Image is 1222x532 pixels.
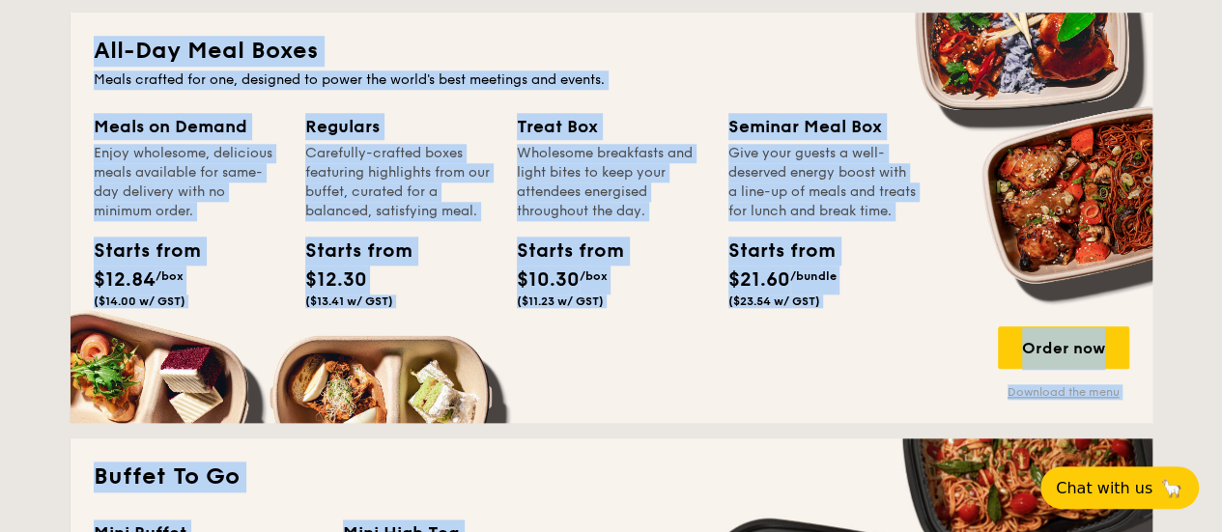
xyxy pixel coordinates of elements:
[728,144,917,221] div: Give your guests a well-deserved energy boost with a line-up of meals and treats for lunch and br...
[305,144,494,221] div: Carefully-crafted boxes featuring highlights from our buffet, curated for a balanced, satisfying ...
[94,462,1129,492] h2: Buffet To Go
[94,144,282,221] div: Enjoy wholesome, delicious meals available for same-day delivery with no minimum order.
[728,268,790,292] span: $21.60
[94,237,181,266] div: Starts from
[517,113,705,140] div: Treat Box
[94,36,1129,67] h2: All-Day Meal Boxes
[517,268,580,292] span: $10.30
[156,269,184,283] span: /box
[1040,466,1199,509] button: Chat with us🦙
[728,113,917,140] div: Seminar Meal Box
[305,268,367,292] span: $12.30
[94,70,1129,90] div: Meals crafted for one, designed to power the world's best meetings and events.
[998,326,1129,369] div: Order now
[790,269,837,283] span: /bundle
[580,269,608,283] span: /box
[728,237,815,266] div: Starts from
[305,294,393,308] span: ($13.41 w/ GST)
[998,384,1129,400] a: Download the menu
[94,268,156,292] span: $12.84
[728,294,820,308] span: ($23.54 w/ GST)
[305,113,494,140] div: Regulars
[94,294,185,308] span: ($14.00 w/ GST)
[517,237,604,266] div: Starts from
[94,113,282,140] div: Meals on Demand
[1056,479,1152,497] span: Chat with us
[305,237,392,266] div: Starts from
[517,144,705,221] div: Wholesome breakfasts and light bites to keep your attendees energised throughout the day.
[1160,477,1183,499] span: 🦙
[517,294,604,308] span: ($11.23 w/ GST)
